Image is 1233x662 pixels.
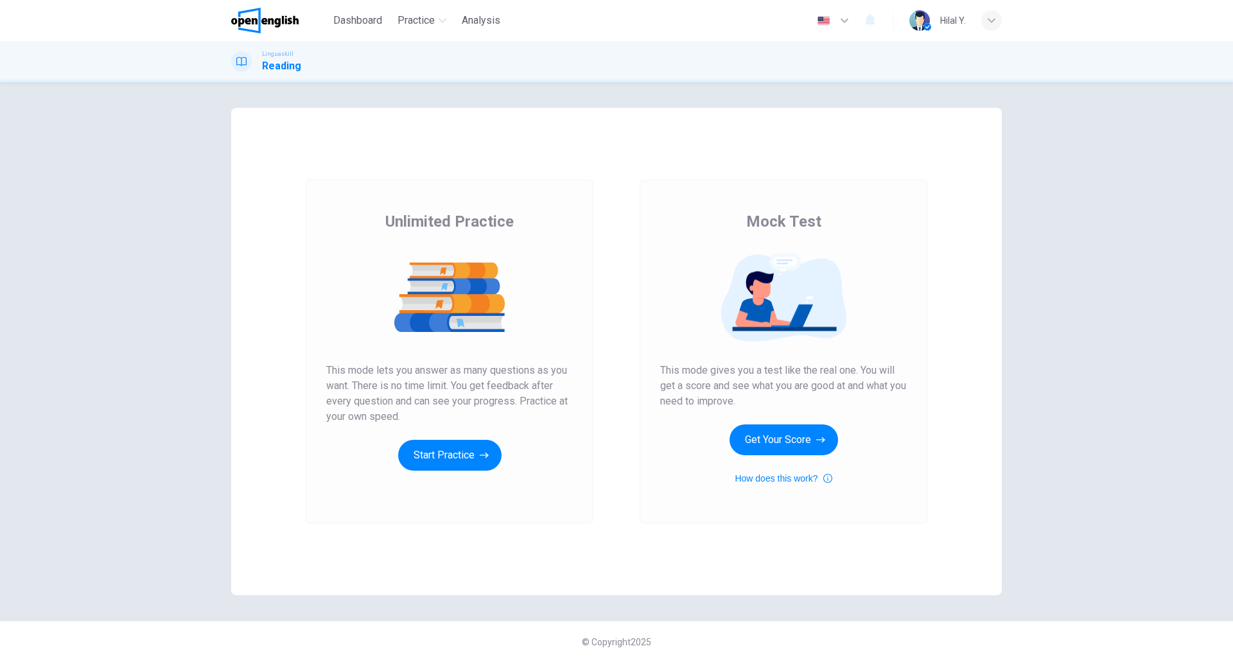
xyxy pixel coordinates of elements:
[326,363,573,424] span: This mode lets you answer as many questions as you want. There is no time limit. You get feedback...
[328,9,387,32] button: Dashboard
[660,363,907,409] span: This mode gives you a test like the real one. You will get a score and see what you are good at a...
[392,9,451,32] button: Practice
[262,49,293,58] span: Linguaskill
[909,10,930,31] img: Profile picture
[231,8,328,33] a: OpenEnglish logo
[746,211,821,232] span: Mock Test
[231,8,299,33] img: OpenEnglish logo
[385,211,514,232] span: Unlimited Practice
[816,16,832,26] img: en
[262,58,301,74] h1: Reading
[398,13,435,28] span: Practice
[462,13,500,28] span: Analysis
[582,637,651,647] span: © Copyright 2025
[457,9,505,32] button: Analysis
[940,13,966,28] div: Hilal Y.
[333,13,382,28] span: Dashboard
[735,471,832,486] button: How does this work?
[398,440,502,471] button: Start Practice
[730,424,838,455] button: Get Your Score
